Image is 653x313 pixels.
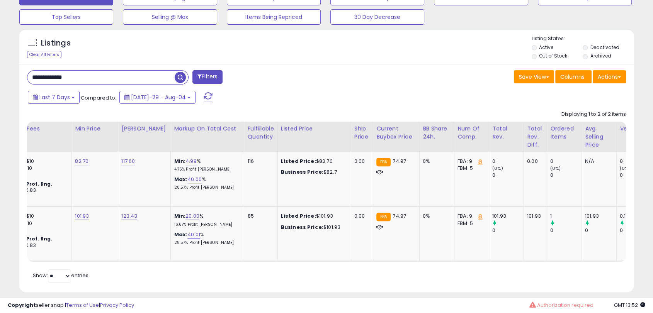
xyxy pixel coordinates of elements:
[174,231,187,238] b: Max:
[2,213,66,220] div: 8% for <= $10
[2,165,66,172] div: 15% for > $10
[620,172,651,179] div: 0
[247,158,271,165] div: 116
[2,181,52,187] b: Reduced Prof. Rng.
[174,222,238,227] p: 16.67% Profit [PERSON_NAME]
[75,157,88,165] a: 82.70
[354,213,367,220] div: 0.00
[620,165,631,171] small: (0%)
[39,93,70,101] span: Last 7 Days
[28,91,80,104] button: Last 7 Days
[33,272,88,279] span: Show: entries
[376,125,416,141] div: Current Buybox Price
[532,35,634,42] p: Listing States:
[187,231,200,239] a: 40.01
[281,213,345,220] div: $101.93
[514,70,554,83] button: Save View
[281,157,316,165] b: Listed Price:
[174,157,185,165] b: Min:
[174,176,238,190] div: %
[281,224,345,231] div: $101.93
[2,242,66,249] div: $10.01 - $10.83
[492,172,524,179] div: 0
[620,125,648,133] div: Velocity
[330,9,424,25] button: 30 Day Decrease
[393,157,406,165] span: 74.97
[539,44,553,51] label: Active
[131,93,186,101] span: [DATE]-29 - Aug-04
[590,44,619,51] label: Deactivated
[281,169,345,176] div: $82.7
[174,185,238,190] p: 28.57% Profit [PERSON_NAME]
[527,158,541,165] div: 0.00
[457,220,483,227] div: FBM: 5
[614,301,645,309] span: 2025-08-12 13:52 GMT
[174,213,238,227] div: %
[560,73,585,81] span: Columns
[185,157,197,165] a: 4.99
[66,301,99,309] a: Terms of Use
[174,176,187,183] b: Max:
[281,223,323,231] b: Business Price:
[247,125,274,141] div: Fulfillable Quantity
[8,301,36,309] strong: Copyright
[423,213,448,220] div: 0%
[527,213,541,220] div: 101.93
[123,9,217,25] button: Selling @ Max
[550,158,582,165] div: 0
[354,125,370,141] div: Ship Price
[75,212,89,220] a: 101.93
[121,125,167,133] div: [PERSON_NAME]
[550,227,582,234] div: 0
[376,213,391,221] small: FBA
[561,111,626,118] div: Displaying 1 to 2 of 2 items
[185,212,199,220] a: 20.00
[81,94,116,102] span: Compared to:
[492,125,520,141] div: Total Rev.
[492,213,524,220] div: 101.93
[281,158,345,165] div: $82.70
[2,187,66,194] div: $10.01 - $10.83
[620,158,651,165] div: 0
[539,52,567,59] label: Out of Stock
[19,9,113,25] button: Top Sellers
[585,213,616,220] div: 101.93
[2,220,66,227] div: 15% for > $10
[555,70,592,83] button: Columns
[590,52,611,59] label: Archived
[423,125,451,141] div: BB Share 24h.
[174,125,241,133] div: Markup on Total Cost
[187,176,202,183] a: 40.00
[174,231,238,245] div: %
[192,70,223,84] button: Filters
[2,158,66,165] div: 8% for <= $10
[620,213,651,220] div: 0.14
[457,165,483,172] div: FBM: 5
[2,172,66,179] div: $0.30 min
[227,9,321,25] button: Items Being Repriced
[354,158,367,165] div: 0.00
[281,212,316,220] b: Listed Price:
[393,212,406,220] span: 74.97
[550,125,578,141] div: Ordered Items
[119,91,196,104] button: [DATE]-29 - Aug-04
[174,167,238,172] p: 4.75% Profit [PERSON_NAME]
[492,227,524,234] div: 0
[247,213,271,220] div: 85
[121,212,137,220] a: 123.43
[457,213,483,220] div: FBA: 9
[620,227,651,234] div: 0
[585,125,613,149] div: Avg Selling Price
[2,125,68,133] div: Amazon Fees
[550,165,561,171] small: (0%)
[174,240,238,245] p: 28.57% Profit [PERSON_NAME]
[27,51,61,58] div: Clear All Filters
[492,165,503,171] small: (0%)
[527,125,544,149] div: Total Rev. Diff.
[281,168,323,176] b: Business Price:
[2,227,66,234] div: $0.30 min
[75,125,115,133] div: Min Price
[550,213,582,220] div: 1
[550,172,582,179] div: 0
[174,212,185,220] b: Min:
